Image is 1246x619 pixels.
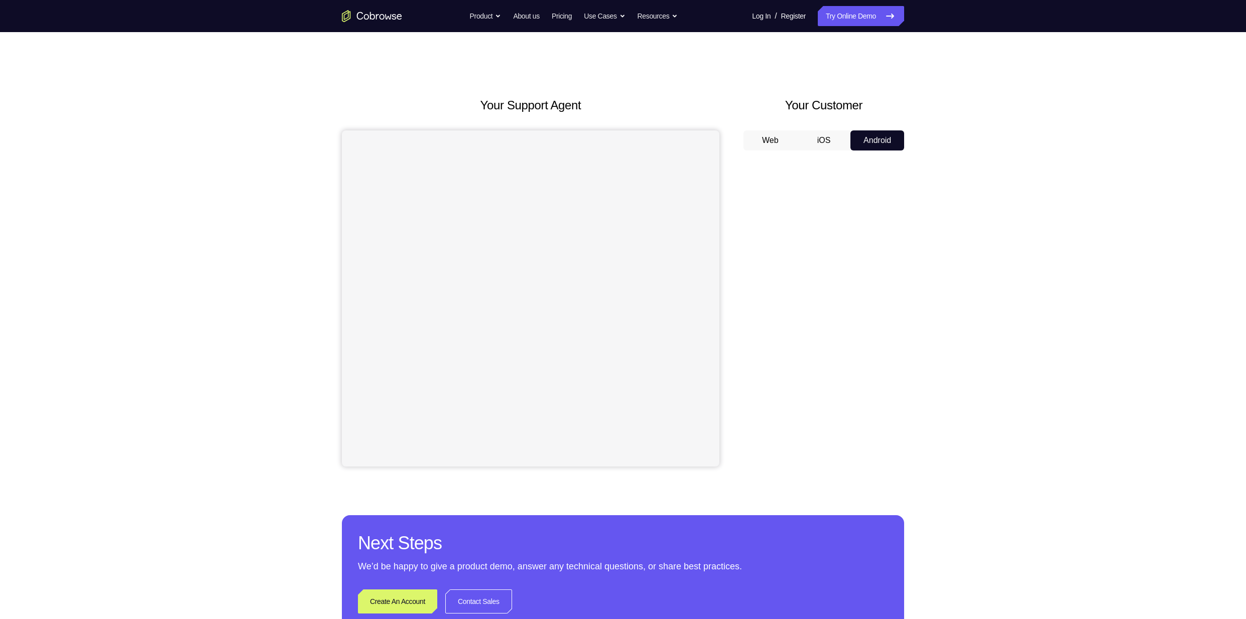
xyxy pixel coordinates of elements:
button: iOS [797,130,851,150]
a: Try Online Demo [818,6,904,26]
button: Use Cases [584,6,625,26]
p: We’d be happy to give a product demo, answer any technical questions, or share best practices. [358,559,888,573]
iframe: Agent [342,130,719,467]
h2: Next Steps [358,531,888,555]
a: Register [781,6,806,26]
h2: Your Support Agent [342,96,719,114]
button: Resources [638,6,678,26]
button: Android [850,130,904,150]
a: About us [513,6,539,26]
button: Web [743,130,797,150]
a: Contact Sales [445,589,512,613]
a: Create An Account [358,589,437,613]
button: Product [470,6,502,26]
a: Log In [752,6,771,26]
a: Pricing [552,6,572,26]
h2: Your Customer [743,96,904,114]
a: Go to the home page [342,10,402,22]
span: / [775,10,777,22]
